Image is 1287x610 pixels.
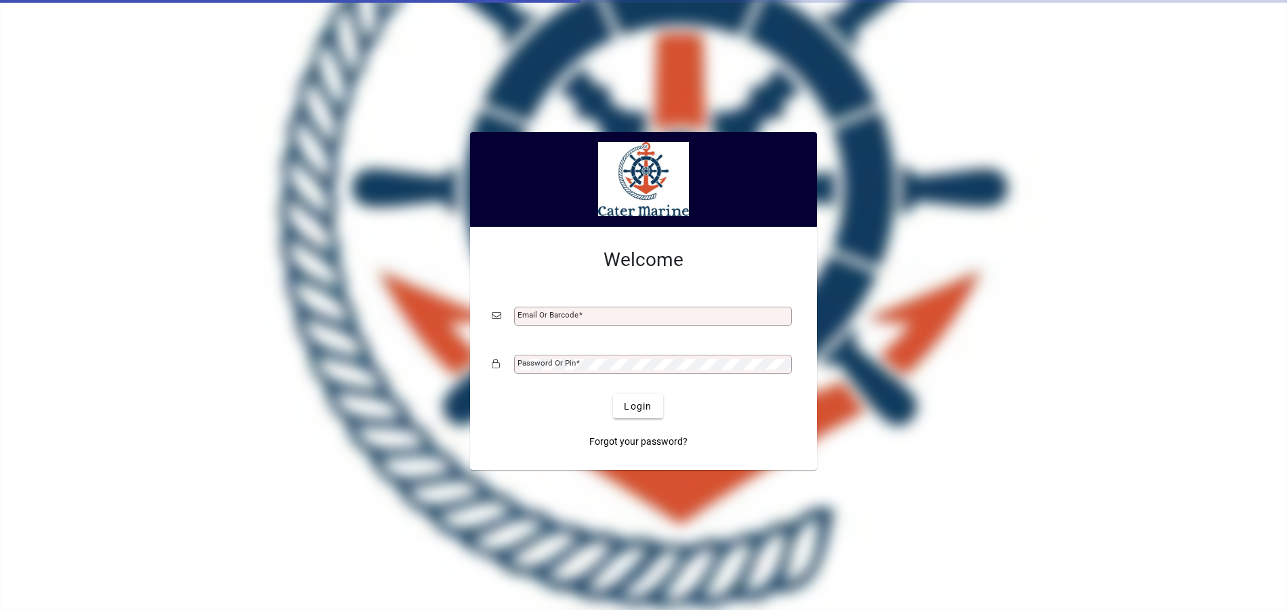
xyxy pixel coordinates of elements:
[589,435,688,449] span: Forgot your password?
[492,248,795,271] h2: Welcome
[518,310,578,320] mat-label: Email or Barcode
[613,394,662,418] button: Login
[584,429,693,454] a: Forgot your password?
[518,358,576,368] mat-label: Password or Pin
[624,399,652,414] span: Login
